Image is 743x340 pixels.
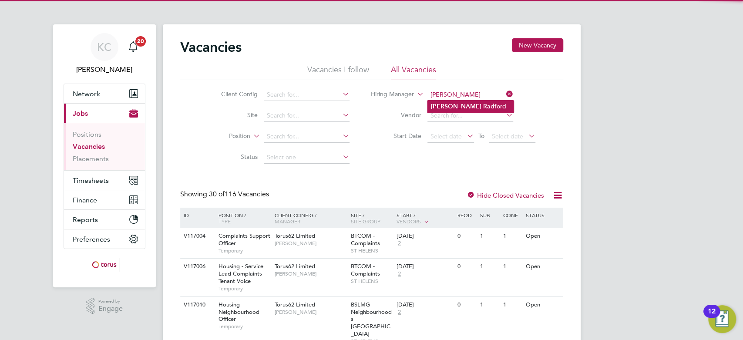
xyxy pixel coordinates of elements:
[64,64,145,75] span: Kirsty Coburn
[64,33,145,75] a: KC[PERSON_NAME]
[492,132,523,140] span: Select date
[73,155,109,163] a: Placements
[218,285,270,292] span: Temporary
[431,103,481,110] b: [PERSON_NAME]
[371,111,421,119] label: Vendor
[275,270,346,277] span: [PERSON_NAME]
[524,228,561,244] div: Open
[478,228,501,244] div: 1
[64,210,145,229] button: Reports
[501,297,524,313] div: 1
[64,229,145,249] button: Preferences
[427,110,513,122] input: Search for...
[351,232,380,247] span: BTCOM - Complaints
[430,132,462,140] span: Select date
[394,208,455,229] div: Start /
[371,132,421,140] label: Start Date
[351,278,392,285] span: ST HELENS
[275,232,315,239] span: Torus62 Limited
[208,90,258,98] label: Client Config
[455,259,478,275] div: 0
[364,90,414,99] label: Hiring Manager
[275,263,315,270] span: Torus62 Limited
[208,111,258,119] label: Site
[351,301,392,338] span: BSLMG - Neighbourhoods [GEOGRAPHIC_DATA]
[218,323,270,330] span: Temporary
[524,297,561,313] div: Open
[180,38,242,56] h2: Vacancies
[708,305,736,333] button: Open Resource Center, 12 new notifications
[501,259,524,275] div: 1
[73,235,110,243] span: Preferences
[182,208,212,222] div: ID
[218,232,270,247] span: Complaints Support Officer
[89,258,119,272] img: torus-logo-retina.png
[218,263,263,285] span: Housing - Service Lead Complaints Tenant Voice
[391,64,436,80] li: All Vacancies
[397,232,453,240] div: [DATE]
[124,33,142,61] a: 20
[86,298,123,314] a: Powered byEngage
[478,208,501,222] div: Sub
[264,110,350,122] input: Search for...
[64,84,145,103] button: Network
[209,190,269,199] span: 116 Vacancies
[397,301,453,309] div: [DATE]
[351,247,392,254] span: ST HELENS
[264,89,350,101] input: Search for...
[73,176,109,185] span: Timesheets
[397,309,402,316] span: 2
[180,190,271,199] div: Showing
[501,228,524,244] div: 1
[351,263,380,277] span: BTCOM - Complaints
[524,259,561,275] div: Open
[182,259,212,275] div: V117006
[351,218,380,225] span: Site Group
[64,171,145,190] button: Timesheets
[208,153,258,161] label: Status
[397,240,402,247] span: 2
[64,123,145,170] div: Jobs
[349,208,394,229] div: Site /
[64,104,145,123] button: Jobs
[182,297,212,313] div: V117010
[200,132,250,141] label: Position
[212,208,272,229] div: Position /
[397,263,453,270] div: [DATE]
[98,298,123,305] span: Powered by
[478,297,501,313] div: 1
[476,130,487,141] span: To
[73,109,88,118] span: Jobs
[73,142,105,151] a: Vacancies
[218,247,270,254] span: Temporary
[501,208,524,222] div: Conf
[64,190,145,209] button: Finance
[307,64,369,80] li: Vacancies I follow
[524,208,561,222] div: Status
[483,103,494,110] b: Rad
[708,311,716,323] div: 12
[209,190,225,199] span: 30 of
[73,130,101,138] a: Positions
[272,208,349,229] div: Client Config /
[275,218,300,225] span: Manager
[97,41,111,53] span: KC
[512,38,563,52] button: New Vacancy
[64,258,145,272] a: Go to home page
[427,101,514,112] li: ford
[264,151,350,164] input: Select one
[73,90,100,98] span: Network
[218,218,230,225] span: Type
[135,36,146,47] span: 20
[182,228,212,244] div: V117004
[467,191,544,199] label: Hide Closed Vacancies
[98,305,123,313] span: Engage
[218,301,259,323] span: Housing - Neighbourhood Officer
[455,297,478,313] div: 0
[73,215,98,224] span: Reports
[275,309,346,316] span: [PERSON_NAME]
[275,301,315,308] span: Torus62 Limited
[427,89,513,101] input: Search for...
[73,196,97,204] span: Finance
[264,131,350,143] input: Search for...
